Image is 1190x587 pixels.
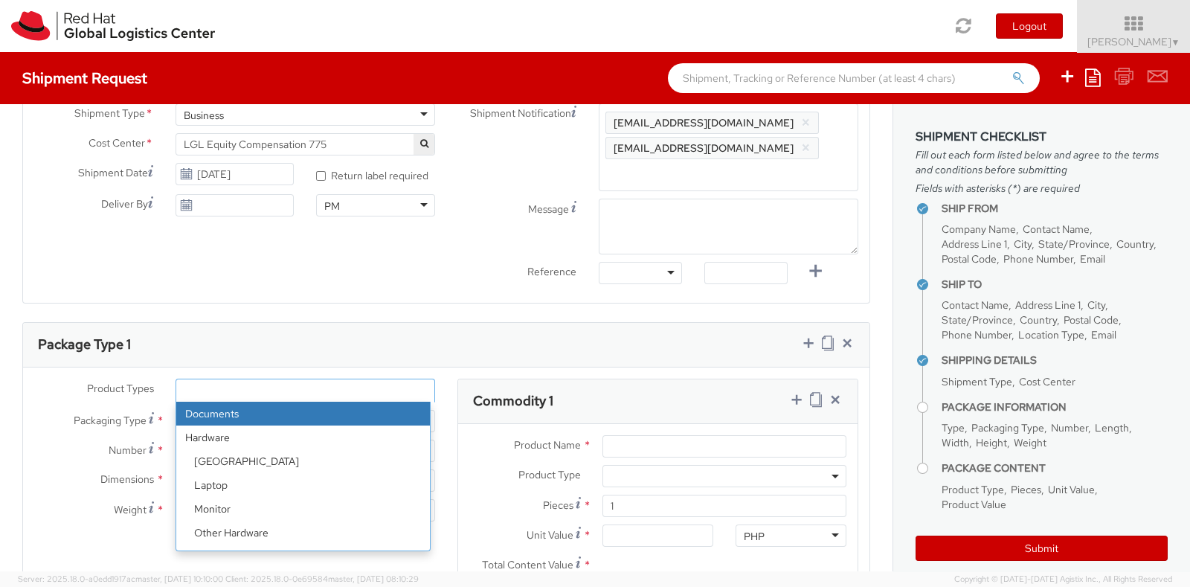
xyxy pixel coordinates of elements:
span: Width [942,436,969,449]
li: Laptop [185,473,430,497]
button: Logout [996,13,1063,39]
span: Product Types [87,382,154,395]
input: Return label required [316,171,326,181]
span: Unit Value [527,528,573,542]
span: Type [942,421,965,434]
span: Country [1020,313,1057,327]
button: × [801,114,811,132]
span: [PERSON_NAME] [1087,35,1180,48]
span: City [1087,298,1105,312]
li: Monitor [185,497,430,521]
span: Company Name [942,222,1016,236]
h4: Ship To [942,279,1168,290]
span: Country [1116,237,1154,251]
span: ▼ [1171,36,1180,48]
span: Postal Code [1064,313,1119,327]
span: City [1014,237,1032,251]
h4: Package Information [942,402,1168,413]
span: Pieces [543,498,573,512]
span: master, [DATE] 10:10:00 [135,574,223,584]
span: Weight [1014,436,1046,449]
div: PHP [744,529,765,544]
span: State/Province [1038,237,1110,251]
span: Total Content Value [482,558,573,571]
span: Deliver By [101,196,148,212]
span: LGL Equity Compensation 775 [184,138,427,151]
span: Packaging Type [74,414,147,427]
span: Product Name [514,438,581,452]
span: Dimensions [100,472,154,486]
span: Fields with asterisks (*) are required [916,181,1168,196]
span: Shipment Notification [470,106,571,121]
span: Pieces [1011,483,1041,496]
span: Fill out each form listed below and agree to the terms and conditions before submitting [916,147,1168,177]
h4: Shipment Request [22,70,147,86]
span: Location Type [1018,328,1084,341]
span: Server: 2025.18.0-a0edd1917ac [18,574,223,584]
span: Weight [114,503,147,516]
span: Shipment Date [78,165,148,181]
span: Product Value [942,498,1006,511]
span: Height [976,436,1007,449]
li: [GEOGRAPHIC_DATA] [185,449,430,473]
span: Product Type [518,468,581,481]
li: Other Hardware [185,521,430,545]
strong: Hardware [176,426,430,449]
span: Shipment Type [942,375,1012,388]
span: Contact Name [942,298,1009,312]
h3: Commodity 1 [473,394,553,408]
input: Shipment, Tracking or Reference Number (at least 4 chars) [668,63,1040,93]
span: State/Province [942,313,1013,327]
span: Phone Number [942,328,1011,341]
div: PM [324,199,340,214]
span: Postal Code [942,252,997,266]
span: Reference [527,265,576,278]
span: Phone Number [1003,252,1073,266]
span: Unit Value [1048,483,1095,496]
h4: Shipping Details [942,355,1168,366]
span: Packaging Type [971,421,1044,434]
span: [EMAIL_ADDRESS][DOMAIN_NAME] [614,116,794,129]
span: Client: 2025.18.0-0e69584 [225,574,419,584]
span: [EMAIL_ADDRESS][DOMAIN_NAME] [614,141,794,155]
img: rh-logistics-00dfa346123c4ec078e1.svg [11,11,215,41]
span: Address Line 1 [942,237,1007,251]
span: Shipment Type [74,106,145,123]
h4: Package Content [942,463,1168,474]
h4: Ship From [942,203,1168,214]
span: Number [109,443,147,457]
h3: Shipment Checklist [916,130,1168,144]
span: Length [1095,421,1129,434]
span: Product Type [942,483,1004,496]
span: Number [1051,421,1088,434]
span: Contact Name [1023,222,1090,236]
button: Submit [916,536,1168,561]
span: LGL Equity Compensation 775 [176,133,435,155]
li: Server [185,545,430,568]
button: × [801,139,811,157]
span: Copyright © [DATE]-[DATE] Agistix Inc., All Rights Reserved [954,574,1172,586]
span: Message [528,202,569,216]
span: master, [DATE] 08:10:29 [328,574,419,584]
h3: Package Type 1 [38,337,131,352]
span: Cost Center [1019,375,1075,388]
span: Email [1091,328,1116,341]
label: Return label required [316,166,431,183]
li: Documents [176,402,430,426]
span: Address Line 1 [1015,298,1081,312]
span: Cost Center [89,135,145,153]
div: Business [184,108,224,123]
span: Email [1080,252,1105,266]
